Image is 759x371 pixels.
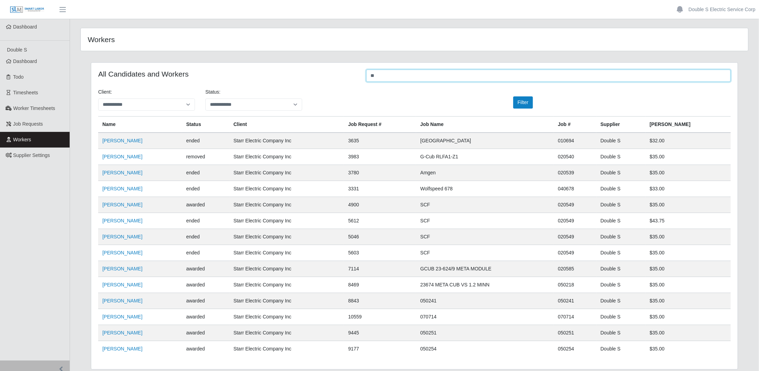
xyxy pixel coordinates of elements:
[344,133,416,149] td: 3635
[554,261,596,277] td: 020585
[98,117,182,133] th: Name
[229,293,344,309] td: Starr Electric Company Inc
[182,325,229,341] td: awarded
[344,341,416,357] td: 9177
[229,325,344,341] td: Starr Electric Company Inc
[182,341,229,357] td: awarded
[554,341,596,357] td: 050254
[645,197,731,213] td: $35.00
[229,117,344,133] th: Client
[102,138,142,143] a: [PERSON_NAME]
[182,197,229,213] td: awarded
[554,325,596,341] td: 050251
[182,245,229,261] td: ended
[344,245,416,261] td: 5603
[645,149,731,165] td: $35.00
[416,341,554,357] td: 050254
[596,165,645,181] td: Double S
[182,165,229,181] td: ended
[596,197,645,213] td: Double S
[229,149,344,165] td: Starr Electric Company Inc
[229,213,344,229] td: Starr Electric Company Inc
[645,229,731,245] td: $35.00
[344,213,416,229] td: 5612
[13,74,24,80] span: Todo
[645,213,731,229] td: $43.75
[229,261,344,277] td: Starr Electric Company Inc
[596,133,645,149] td: Double S
[229,181,344,197] td: Starr Electric Company Inc
[13,137,31,142] span: Workers
[596,309,645,325] td: Double S
[13,24,37,30] span: Dashboard
[344,197,416,213] td: 4900
[344,293,416,309] td: 8843
[13,121,43,127] span: Job Requests
[416,261,554,277] td: GCUB 23-624/9 META MODULE
[229,133,344,149] td: Starr Electric Company Inc
[102,314,142,319] a: [PERSON_NAME]
[596,149,645,165] td: Double S
[554,277,596,293] td: 050218
[182,213,229,229] td: ended
[344,309,416,325] td: 10559
[416,229,554,245] td: SCF
[102,282,142,287] a: [PERSON_NAME]
[596,341,645,357] td: Double S
[102,266,142,271] a: [PERSON_NAME]
[416,197,554,213] td: SCF
[344,325,416,341] td: 9445
[102,186,142,191] a: [PERSON_NAME]
[645,341,731,357] td: $35.00
[596,245,645,261] td: Double S
[596,277,645,293] td: Double S
[10,6,45,14] img: SLM Logo
[416,181,554,197] td: Wolfspeed 678
[344,181,416,197] td: 3331
[416,149,554,165] td: G-Cub RLFA1-Z1
[344,117,416,133] th: Job Request #
[596,213,645,229] td: Double S
[344,277,416,293] td: 8469
[102,170,142,175] a: [PERSON_NAME]
[554,293,596,309] td: 050241
[182,277,229,293] td: awarded
[416,165,554,181] td: Amgen
[88,35,354,44] h4: Workers
[344,149,416,165] td: 3983
[645,293,731,309] td: $35.00
[182,309,229,325] td: awarded
[554,149,596,165] td: 020540
[554,165,596,181] td: 020539
[416,133,554,149] td: [GEOGRAPHIC_DATA]
[102,202,142,207] a: [PERSON_NAME]
[645,245,731,261] td: $35.00
[596,261,645,277] td: Double S
[645,309,731,325] td: $35.00
[229,229,344,245] td: Starr Electric Company Inc
[13,58,37,64] span: Dashboard
[645,181,731,197] td: $33.00
[596,229,645,245] td: Double S
[554,133,596,149] td: 010694
[13,90,38,95] span: Timesheets
[554,181,596,197] td: 040678
[182,229,229,245] td: ended
[689,6,756,13] a: Double S Electric Service Corp
[596,181,645,197] td: Double S
[102,154,142,159] a: [PERSON_NAME]
[229,341,344,357] td: Starr Electric Company Inc
[645,325,731,341] td: $35.00
[182,261,229,277] td: awarded
[182,149,229,165] td: removed
[645,133,731,149] td: $32.00
[416,117,554,133] th: Job Name
[416,245,554,261] td: SCF
[182,181,229,197] td: ended
[645,117,731,133] th: [PERSON_NAME]
[13,105,55,111] span: Worker Timesheets
[182,133,229,149] td: ended
[102,330,142,336] a: [PERSON_NAME]
[102,234,142,239] a: [PERSON_NAME]
[205,88,221,96] label: Status:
